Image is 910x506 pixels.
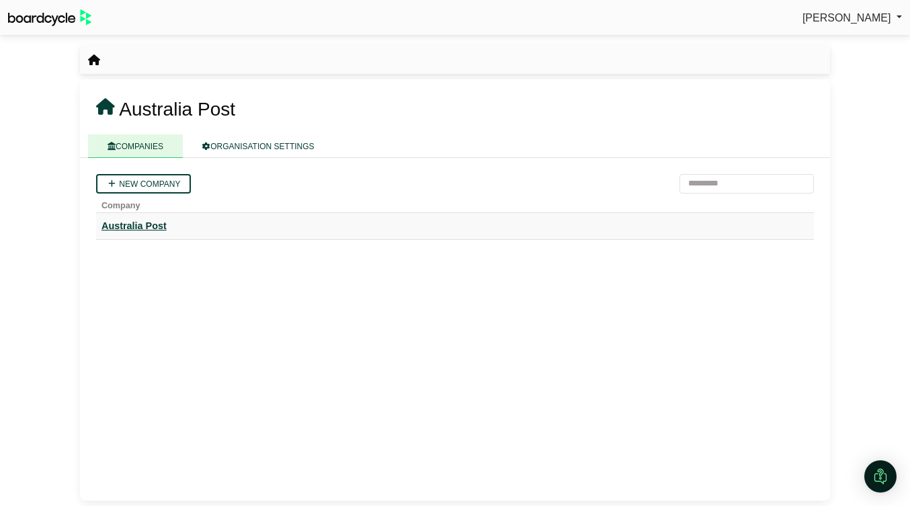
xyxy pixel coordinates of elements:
a: Australia Post [101,218,809,234]
img: BoardcycleBlackGreen-aaafeed430059cb809a45853b8cf6d952af9d84e6e89e1f1685b34bfd5cb7d64.svg [8,9,91,26]
span: Australia Post [119,99,235,120]
a: [PERSON_NAME] [802,9,902,27]
div: Open Intercom Messenger [864,460,897,493]
a: ORGANISATION SETTINGS [183,134,333,158]
span: [PERSON_NAME] [802,12,891,24]
a: New company [96,174,191,194]
nav: breadcrumb [88,52,100,69]
a: COMPANIES [88,134,183,158]
th: Company [96,194,814,213]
